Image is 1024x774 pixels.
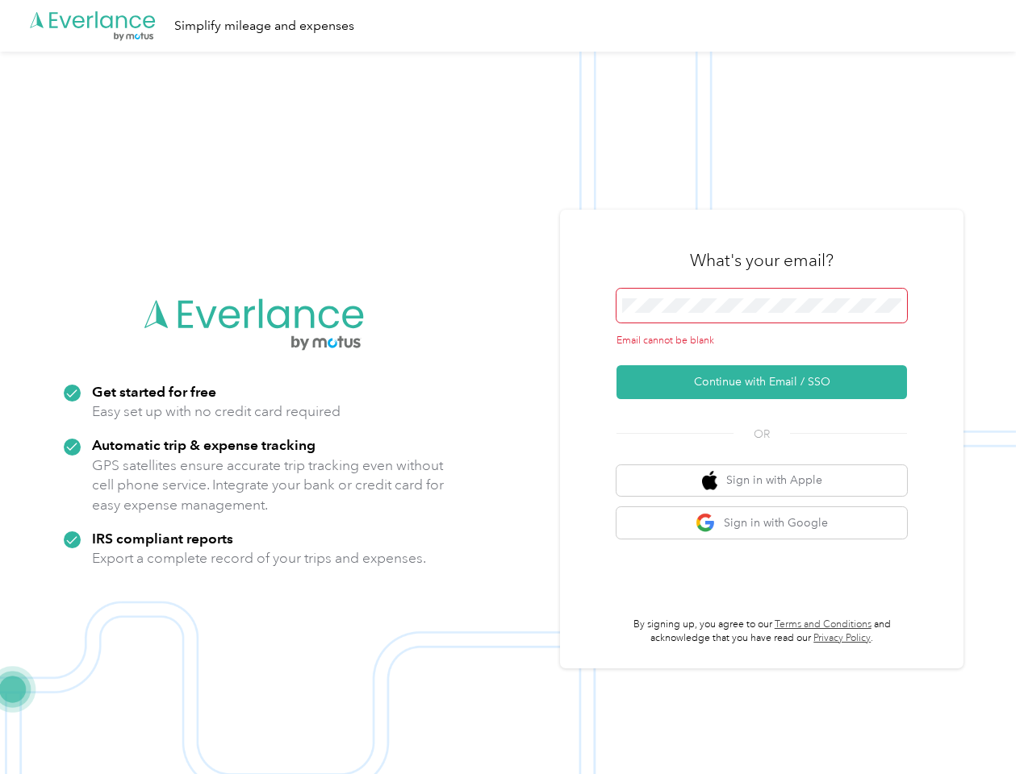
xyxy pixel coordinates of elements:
div: Email cannot be blank [616,334,907,348]
h3: What's your email? [690,249,834,272]
strong: Get started for free [92,383,216,400]
button: google logoSign in with Google [616,507,907,539]
img: apple logo [702,471,718,491]
strong: Automatic trip & expense tracking [92,436,316,453]
p: GPS satellites ensure accurate trip tracking even without cell phone service. Integrate your bank... [92,456,445,515]
a: Terms and Conditions [775,618,871,630]
strong: IRS compliant reports [92,530,233,547]
a: Privacy Policy [813,632,871,644]
button: Continue with Email / SSO [616,365,907,399]
button: apple logoSign in with Apple [616,465,907,497]
span: OR [734,426,790,443]
img: google logo [696,513,716,533]
p: By signing up, you agree to our and acknowledge that you have read our . [616,618,907,646]
p: Export a complete record of your trips and expenses. [92,548,426,568]
p: Easy set up with no credit card required [92,402,341,422]
div: Simplify mileage and expenses [174,16,354,36]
